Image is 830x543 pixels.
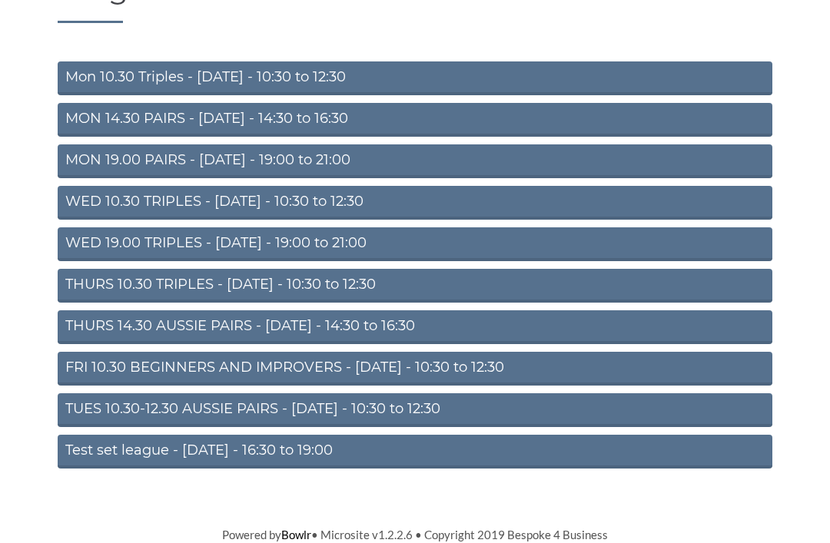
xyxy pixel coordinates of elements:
[58,227,772,261] a: WED 19.00 TRIPLES - [DATE] - 19:00 to 21:00
[58,435,772,469] a: Test set league - [DATE] - 16:30 to 19:00
[58,61,772,95] a: Mon 10.30 Triples - [DATE] - 10:30 to 12:30
[58,352,772,386] a: FRI 10.30 BEGINNERS AND IMPROVERS - [DATE] - 10:30 to 12:30
[58,393,772,427] a: TUES 10.30-12.30 AUSSIE PAIRS - [DATE] - 10:30 to 12:30
[58,310,772,344] a: THURS 14.30 AUSSIE PAIRS - [DATE] - 14:30 to 16:30
[58,186,772,220] a: WED 10.30 TRIPLES - [DATE] - 10:30 to 12:30
[58,144,772,178] a: MON 19.00 PAIRS - [DATE] - 19:00 to 21:00
[281,528,311,541] a: Bowlr
[58,103,772,137] a: MON 14.30 PAIRS - [DATE] - 14:30 to 16:30
[58,269,772,303] a: THURS 10.30 TRIPLES - [DATE] - 10:30 to 12:30
[222,528,608,541] span: Powered by • Microsite v1.2.2.6 • Copyright 2019 Bespoke 4 Business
